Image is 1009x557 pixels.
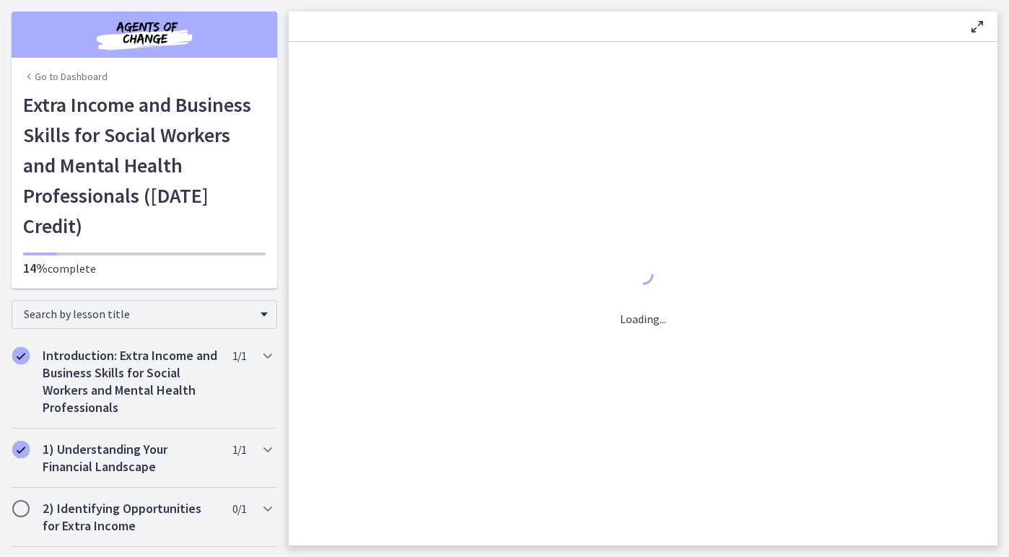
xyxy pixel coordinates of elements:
a: Go to Dashboard [23,69,108,84]
i: Completed [12,347,30,364]
span: 14% [23,260,48,276]
p: complete [23,260,266,277]
h2: 1) Understanding Your Financial Landscape [43,441,219,475]
span: Search by lesson title [24,307,253,321]
h2: 2) Identifying Opportunities for Extra Income [43,500,219,535]
h2: Introduction: Extra Income and Business Skills for Social Workers and Mental Health Professionals [43,347,219,416]
i: Completed [12,441,30,458]
p: Loading... [620,310,666,328]
span: 0 / 1 [232,500,246,517]
div: Search by lesson title [12,300,277,329]
div: 1 [620,260,666,293]
img: Agents of Change [58,17,231,52]
span: 1 / 1 [232,441,246,458]
h1: Extra Income and Business Skills for Social Workers and Mental Health Professionals ([DATE] Credit) [23,89,266,241]
span: 1 / 1 [232,347,246,364]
